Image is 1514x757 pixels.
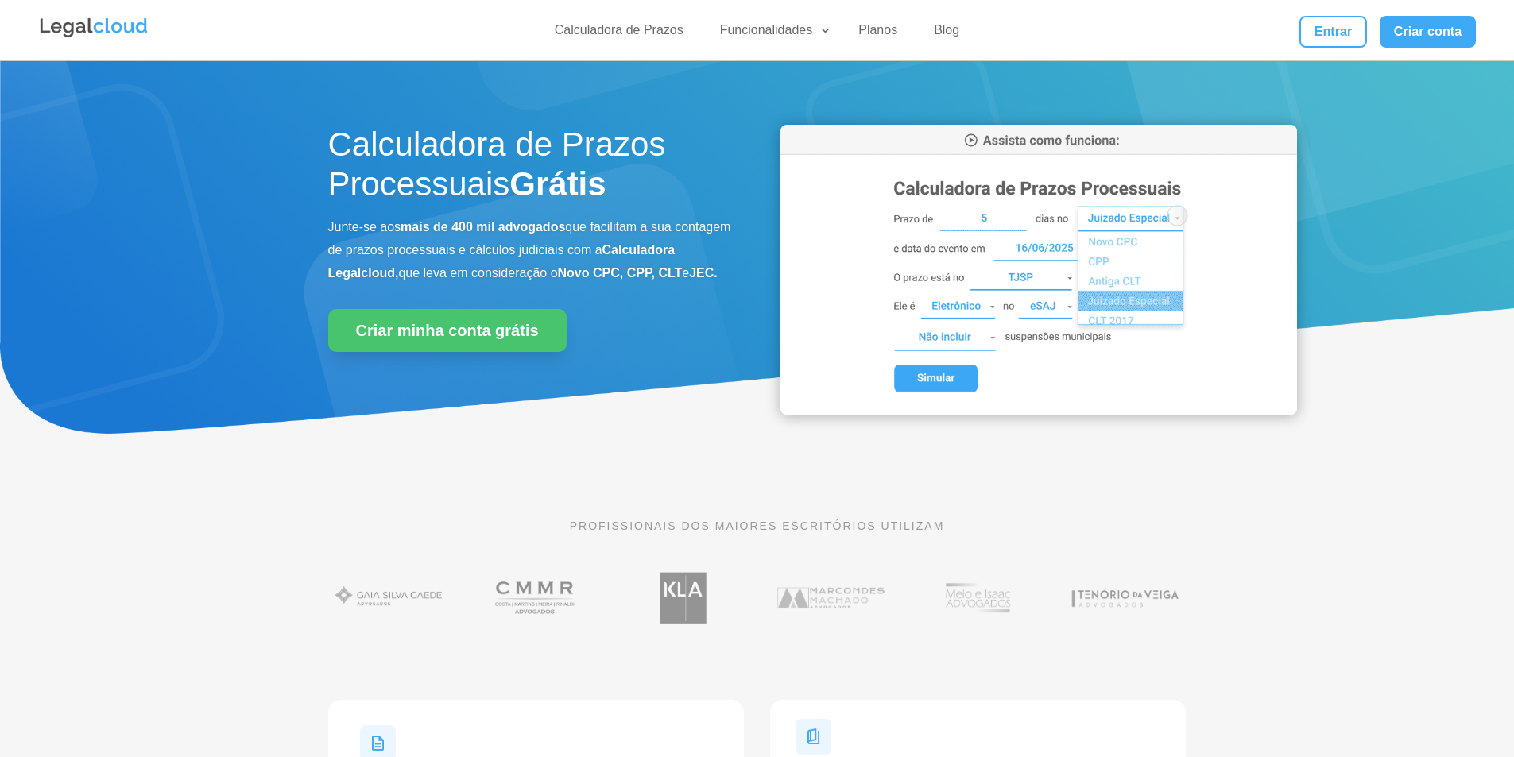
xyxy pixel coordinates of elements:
b: mais de 400 mil advogados [401,220,565,234]
img: Koury Lopes Advogados [622,564,744,631]
img: Marcondes Machado Advogados utilizam a Legalcloud [770,564,892,631]
img: Ícone Documentos para Tempestividade [796,719,831,755]
a: Planos [849,22,907,45]
b: Calculadora Legalcloud, [328,243,676,280]
img: Tenório da Veiga Advogados [1064,564,1186,631]
b: Novo CPC, CPP, CLT [558,266,683,280]
a: Entrar [1299,16,1366,48]
h1: Calculadora de Prazos Processuais [328,125,734,213]
img: Costa Martins Meira Rinaldi Advogados [475,564,597,631]
img: Calculadora de Prazos Processuais da Legalcloud [780,125,1297,415]
img: Profissionais do escritório Melo e Isaac Advogados utilizam a Legalcloud [917,564,1039,631]
p: PROFISSIONAIS DOS MAIORES ESCRITÓRIOS UTILIZAM [328,517,1187,535]
img: Gaia Silva Gaede Advogados Associados [328,564,450,631]
strong: Grátis [509,165,606,203]
a: Funcionalidades [711,22,832,45]
a: Calculadora de Prazos Processuais da Legalcloud [780,404,1297,417]
p: Junte-se aos que facilitam a sua contagem de prazos processuais e cálculos judiciais com a que le... [328,216,734,284]
a: Logo da Legalcloud [38,29,149,42]
a: Criar conta [1380,16,1477,48]
a: Criar minha conta grátis [328,309,567,352]
b: JEC. [689,266,718,280]
a: Blog [924,22,969,45]
a: Calculadora de Prazos [545,22,693,45]
img: Legalcloud Logo [38,16,149,40]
